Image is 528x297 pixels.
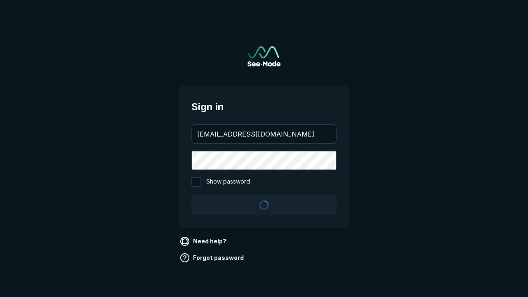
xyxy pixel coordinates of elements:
a: Forgot password [178,251,247,264]
span: Sign in [191,99,337,114]
a: Need help? [178,235,230,248]
a: Go to sign in [247,46,280,66]
input: your@email.com [192,125,336,143]
img: See-Mode Logo [247,46,280,66]
span: Show password [206,177,250,187]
